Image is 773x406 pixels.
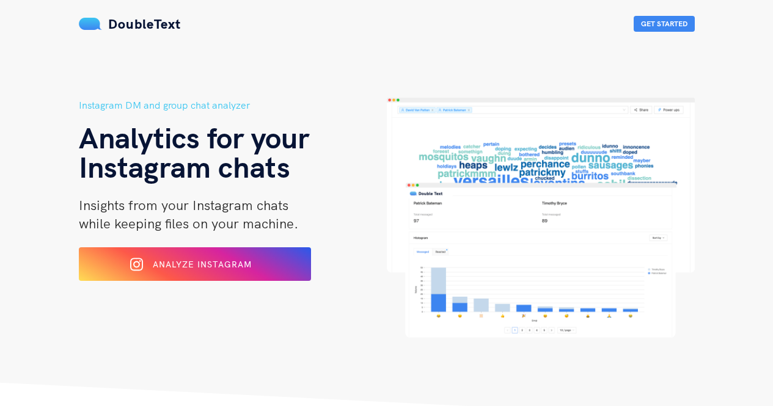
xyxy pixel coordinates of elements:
[79,98,387,113] h5: Instagram DM and group chat analyzer
[387,98,695,338] img: hero
[79,148,290,185] span: Instagram chats
[79,18,102,30] img: mS3x8y1f88AAAAABJRU5ErkJggg==
[79,15,181,32] a: DoubleText
[153,259,252,270] span: Analyze Instagram
[79,197,288,214] span: Insights from your Instagram chats
[79,119,309,156] span: Analytics for your
[79,247,311,281] button: Analyze Instagram
[79,215,298,232] span: while keeping files on your machine.
[79,263,311,274] a: Analyze Instagram
[634,16,695,32] button: Get Started
[108,15,181,32] span: DoubleText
